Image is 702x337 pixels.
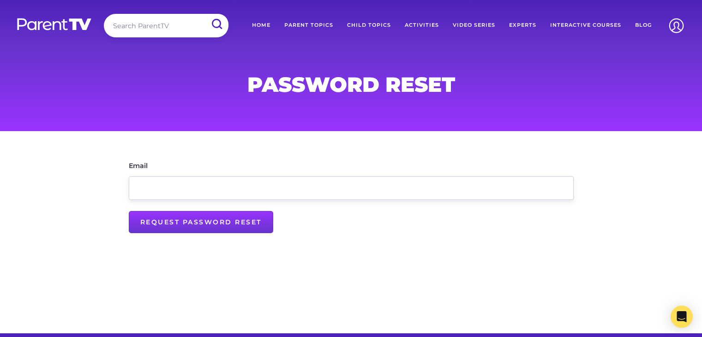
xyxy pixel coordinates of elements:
img: Account [665,14,688,37]
h1: Password Reset [129,75,574,94]
a: Child Topics [340,14,398,37]
a: Blog [628,14,659,37]
a: Experts [502,14,543,37]
input: Request Password Reset [129,211,273,233]
a: Video Series [446,14,502,37]
input: Search ParentTV [104,14,228,37]
div: Open Intercom Messenger [671,306,693,328]
a: Home [245,14,277,37]
a: Activities [398,14,446,37]
img: parenttv-logo-white.4c85aaf.svg [16,18,92,31]
label: Email [129,162,148,169]
a: Parent Topics [277,14,340,37]
a: Interactive Courses [543,14,628,37]
input: Submit [204,14,228,35]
